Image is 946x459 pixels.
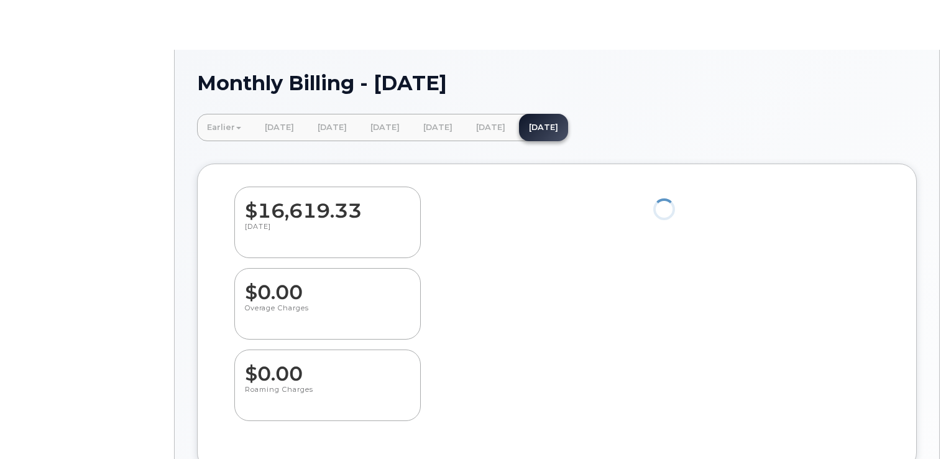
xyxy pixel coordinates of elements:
[413,114,462,141] a: [DATE]
[308,114,357,141] a: [DATE]
[360,114,410,141] a: [DATE]
[245,350,410,385] dd: $0.00
[245,269,410,304] dd: $0.00
[245,187,410,222] dd: $16,619.33
[197,72,917,94] h1: Monthly Billing - [DATE]
[245,385,410,407] p: Roaming Charges
[245,304,410,326] p: Overage Charges
[245,222,410,244] p: [DATE]
[466,114,515,141] a: [DATE]
[197,114,251,141] a: Earlier
[255,114,304,141] a: [DATE]
[519,114,568,141] a: [DATE]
